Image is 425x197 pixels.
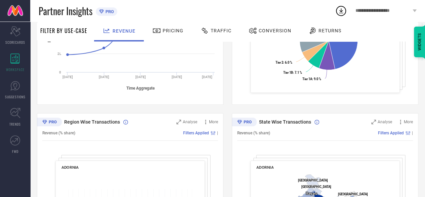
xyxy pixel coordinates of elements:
[283,70,293,74] tspan: Tier 1B
[371,120,376,124] svg: Zoom
[113,28,135,34] span: Revenue
[378,120,392,124] span: Analyse
[135,75,146,79] text: [DATE]
[47,27,52,42] tspan: Revenue
[217,131,218,135] span: |
[404,120,413,124] span: More
[302,77,312,81] tspan: Tier 1A
[62,75,73,79] text: [DATE]
[302,77,321,81] text: : 9.0 %
[298,178,328,182] text: [GEOGRAPHIC_DATA]
[183,120,197,124] span: Analyse
[211,28,231,33] span: Traffic
[202,75,212,79] text: [DATE]
[12,149,18,154] span: FWD
[40,27,87,35] span: Filter By Use-Case
[6,67,25,72] span: WORKSPACE
[256,165,273,170] span: ADORNIA
[126,86,155,91] tspan: Time Aggregate
[5,40,25,45] span: SCORECARDS
[39,4,92,18] span: Partner Insights
[37,118,62,128] div: Premium
[318,28,341,33] span: Returns
[57,52,61,56] text: 2L
[9,122,21,127] span: TRENDS
[172,75,182,79] text: [DATE]
[104,9,114,14] span: PRO
[59,70,61,74] text: 0
[99,75,109,79] text: [DATE]
[42,131,75,135] span: Revenue (% share)
[5,94,26,99] span: SUGGESTIONS
[283,70,302,74] text: : 7.1 %
[338,192,368,196] text: [GEOGRAPHIC_DATA]
[64,119,120,125] span: Region Wise Transactions
[163,28,183,33] span: Pricing
[301,185,331,188] text: [GEOGRAPHIC_DATA]
[237,131,270,135] span: Revenue (% share)
[209,120,218,124] span: More
[275,61,292,64] text: : 6.0 %
[259,28,291,33] span: Conversion
[275,61,283,64] tspan: Tier 2
[232,118,257,128] div: Premium
[259,119,311,125] span: State Wise Transactions
[335,5,347,17] div: Open download list
[412,131,413,135] span: |
[183,131,209,135] span: Filters Applied
[305,192,317,195] text: Haryana
[61,165,79,170] span: ADORNIA
[378,131,404,135] span: Filters Applied
[176,120,181,124] svg: Zoom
